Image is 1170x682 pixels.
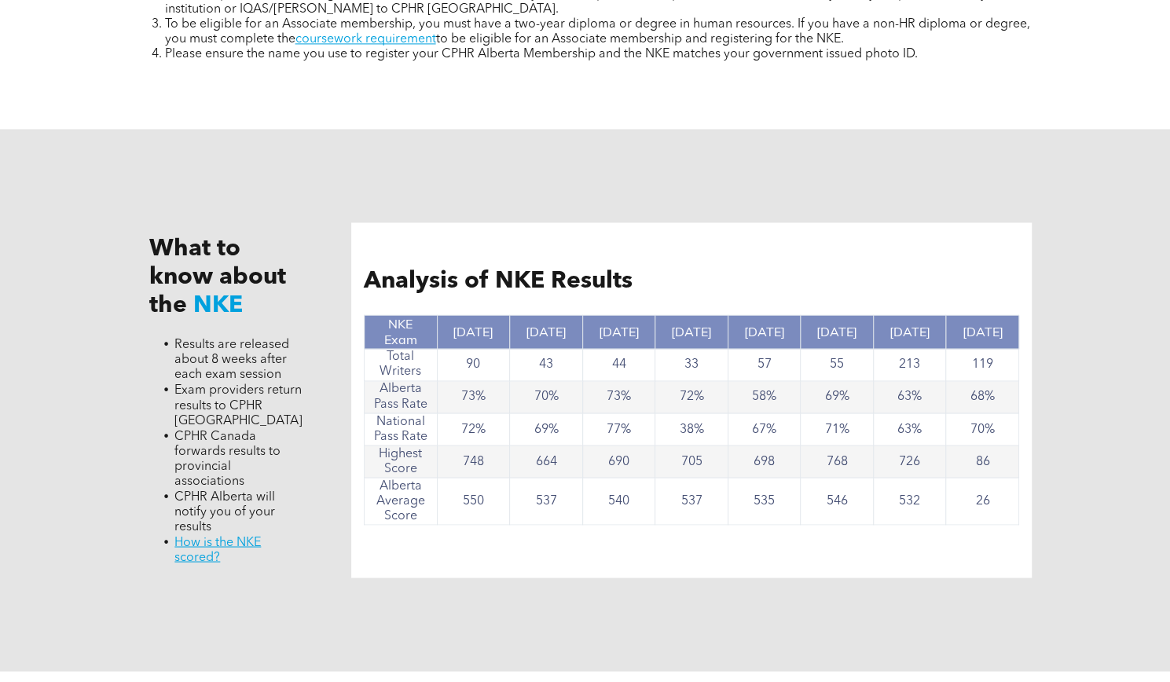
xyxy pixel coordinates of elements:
td: 72% [437,413,510,445]
td: 213 [873,349,946,381]
td: 705 [655,445,728,478]
th: [DATE] [655,315,728,349]
td: 69% [801,381,874,413]
a: coursework requirement [295,33,436,46]
td: 63% [873,413,946,445]
td: 698 [728,445,801,478]
td: 72% [655,381,728,413]
td: 57 [728,349,801,381]
td: 748 [437,445,510,478]
td: 540 [582,478,655,525]
a: How is the NKE scored? [174,536,261,563]
td: 70% [946,413,1019,445]
span: What to know about the [149,237,286,317]
td: 73% [437,381,510,413]
span: CPHR Alberta will notify you of your results [174,490,275,533]
td: 768 [801,445,874,478]
td: 38% [655,413,728,445]
td: 77% [582,413,655,445]
span: CPHR Canada forwards results to provincial associations [174,430,281,487]
th: [DATE] [437,315,510,349]
th: [DATE] [873,315,946,349]
th: [DATE] [728,315,801,349]
td: National Pass Rate [365,413,438,445]
th: [DATE] [582,315,655,349]
td: 119 [946,349,1019,381]
td: 44 [582,349,655,381]
td: 690 [582,445,655,478]
td: 67% [728,413,801,445]
li: Please ensure the name you use to register your CPHR Alberta Membership and the NKE matches your ... [165,47,1037,62]
td: 90 [437,349,510,381]
td: 26 [946,478,1019,525]
td: 68% [946,381,1019,413]
td: Highest Score [365,445,438,478]
td: 70% [510,381,583,413]
td: 546 [801,478,874,525]
th: [DATE] [946,315,1019,349]
th: [DATE] [510,315,583,349]
li: To be eligible for an Associate membership, you must have a two-year diploma or degree in human r... [165,17,1037,47]
td: 537 [655,478,728,525]
th: NKE Exam [365,315,438,349]
td: 532 [873,478,946,525]
span: Analysis of NKE Results [364,269,633,293]
td: 63% [873,381,946,413]
td: 69% [510,413,583,445]
td: 537 [510,478,583,525]
td: 726 [873,445,946,478]
th: [DATE] [801,315,874,349]
td: 58% [728,381,801,413]
td: 71% [801,413,874,445]
td: Total Writers [365,349,438,381]
td: 43 [510,349,583,381]
td: 664 [510,445,583,478]
span: Exam providers return results to CPHR [GEOGRAPHIC_DATA] [174,384,303,427]
td: Alberta Pass Rate [365,381,438,413]
td: 73% [582,381,655,413]
td: 33 [655,349,728,381]
td: 86 [946,445,1019,478]
td: Alberta Average Score [365,478,438,525]
span: NKE [193,294,243,317]
td: 550 [437,478,510,525]
td: 55 [801,349,874,381]
span: Results are released about 8 weeks after each exam session [174,339,289,381]
td: 535 [728,478,801,525]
